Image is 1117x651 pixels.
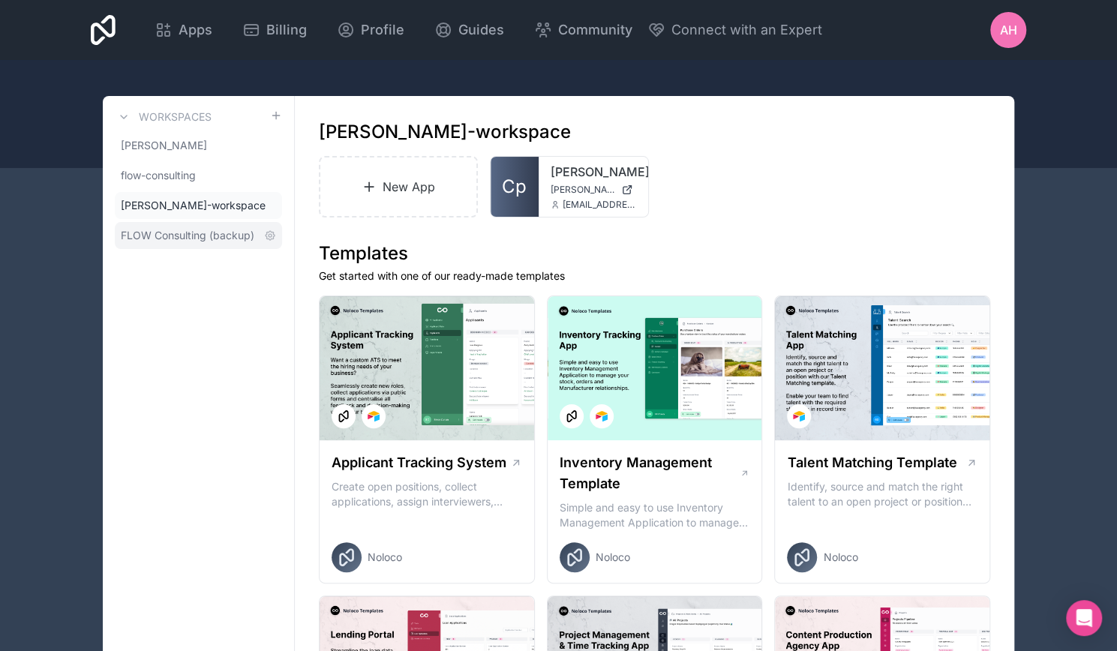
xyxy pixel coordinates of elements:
[522,13,644,46] a: Community
[563,199,636,211] span: [EMAIL_ADDRESS][DOMAIN_NAME]
[121,228,254,243] span: FLOW Consulting (backup)
[115,192,282,219] a: [PERSON_NAME]-workspace
[319,241,990,265] h1: Templates
[361,19,404,40] span: Profile
[551,184,636,196] a: [PERSON_NAME][DOMAIN_NAME]
[115,162,282,189] a: flow-consulting
[560,500,750,530] p: Simple and easy to use Inventory Management Application to manage your stock, orders and Manufact...
[368,410,380,422] img: Airtable Logo
[368,550,402,565] span: Noloco
[491,157,539,217] a: Cp
[115,132,282,159] a: [PERSON_NAME]
[325,13,416,46] a: Profile
[422,13,516,46] a: Guides
[1066,600,1102,636] div: Open Intercom Messenger
[319,268,990,283] p: Get started with one of our ready-made templates
[179,19,212,40] span: Apps
[787,479,977,509] p: Identify, source and match the right talent to an open project or position with our Talent Matchi...
[115,108,212,126] a: Workspaces
[647,19,822,40] button: Connect with an Expert
[266,19,307,40] span: Billing
[551,163,636,181] a: [PERSON_NAME]
[671,19,822,40] span: Connect with an Expert
[143,13,224,46] a: Apps
[139,109,212,124] h3: Workspaces
[823,550,857,565] span: Noloco
[332,479,522,509] p: Create open positions, collect applications, assign interviewers, centralise candidate feedback a...
[551,184,615,196] span: [PERSON_NAME][DOMAIN_NAME]
[596,410,608,422] img: Airtable Logo
[558,19,632,40] span: Community
[793,410,805,422] img: Airtable Logo
[115,222,282,249] a: FLOW Consulting (backup)
[458,19,504,40] span: Guides
[121,138,207,153] span: [PERSON_NAME]
[332,452,506,473] h1: Applicant Tracking System
[787,452,956,473] h1: Talent Matching Template
[1000,21,1017,39] span: AH
[230,13,319,46] a: Billing
[121,168,196,183] span: flow-consulting
[319,156,478,217] a: New App
[502,175,527,199] span: Cp
[560,452,740,494] h1: Inventory Management Template
[319,120,571,144] h1: [PERSON_NAME]-workspace
[121,198,266,213] span: [PERSON_NAME]-workspace
[596,550,630,565] span: Noloco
